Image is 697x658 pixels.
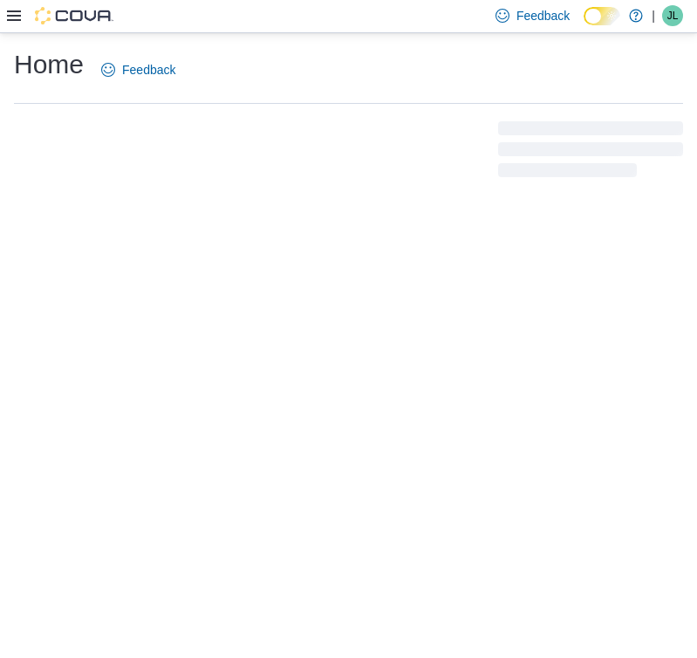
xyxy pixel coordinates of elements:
div: Jessi Loff [662,5,683,26]
span: Feedback [122,61,175,79]
p: | [652,5,655,26]
span: Feedback [516,7,570,24]
span: JL [667,5,679,26]
input: Dark Mode [584,7,620,25]
h1: Home [14,47,84,82]
span: Dark Mode [584,25,584,26]
a: Feedback [94,52,182,87]
span: Loading [498,125,683,181]
img: Cova [35,7,113,24]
